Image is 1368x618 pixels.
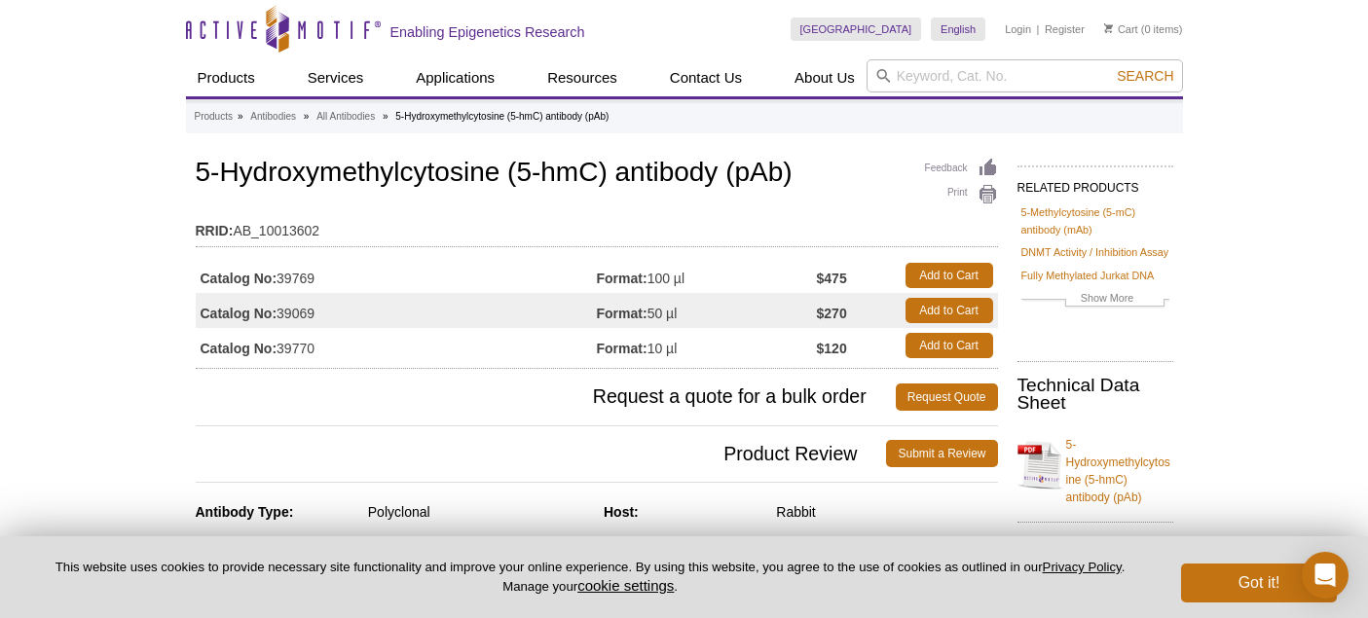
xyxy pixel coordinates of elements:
[196,293,597,328] td: 39069
[1037,18,1040,41] li: |
[368,503,589,521] div: Polyclonal
[597,270,647,287] strong: Format:
[1021,243,1169,261] a: DNMT Activity / Inhibition Assay
[296,59,376,96] a: Services
[250,108,296,126] a: Antibodies
[31,559,1149,596] p: This website uses cookies to provide necessary site functionality and improve your online experie...
[658,59,754,96] a: Contact Us
[867,59,1183,92] input: Keyword, Cat. No.
[201,270,277,287] strong: Catalog No:
[196,383,896,411] span: Request a quote for a bulk order
[196,258,597,293] td: 39769
[1021,267,1155,284] a: Fully Methylated Jurkat DNA
[383,111,388,122] li: »
[925,158,998,179] a: Feedback
[817,340,847,357] strong: $120
[1005,22,1031,36] a: Login
[906,333,993,358] a: Add to Cart
[195,108,233,126] a: Products
[896,383,998,411] a: Request Quote
[1117,68,1173,84] span: Search
[201,340,277,357] strong: Catalog No:
[304,111,310,122] li: »
[597,305,647,322] strong: Format:
[886,440,997,467] a: Submit a Review
[395,111,609,122] li: 5-Hydroxymethylcytosine (5-hmC) antibody (pAb)
[238,111,243,122] li: »
[368,535,589,553] div: Serum
[783,59,867,96] a: About Us
[1104,18,1183,41] li: (0 items)
[817,270,847,287] strong: $475
[577,577,674,594] button: cookie settings
[791,18,922,41] a: [GEOGRAPHIC_DATA]
[906,263,993,288] a: Add to Cart
[1111,67,1179,85] button: Search
[1017,377,1173,412] h2: Technical Data Sheet
[186,59,267,96] a: Products
[536,59,629,96] a: Resources
[906,298,993,323] a: Add to Cart
[597,293,817,328] td: 50 µl
[925,184,998,205] a: Print
[1021,203,1169,238] a: 5-Methylcytosine (5-mC) antibody (mAb)
[597,328,817,363] td: 10 µl
[597,340,647,357] strong: Format:
[196,158,998,191] h1: 5-Hydroxymethylcytosine (5-hmC) antibody (pAb)
[597,258,817,293] td: 100 µl
[1017,424,1173,506] a: 5-Hydroxymethylcytosine (5-hmC) antibody (pAb)
[1017,165,1173,200] h2: RELATED PRODUCTS
[817,305,847,322] strong: $270
[1104,22,1138,36] a: Cart
[776,503,997,521] div: Rabbit
[1104,23,1113,33] img: Your Cart
[931,18,985,41] a: English
[776,535,997,570] div: Human, Mouse, Not Species Specific
[1302,552,1349,599] div: Open Intercom Messenger
[1021,289,1169,311] a: Show More
[201,305,277,322] strong: Catalog No:
[196,210,998,241] td: AB_10013602
[404,59,506,96] a: Applications
[196,440,887,467] span: Product Review
[390,23,585,41] h2: Enabling Epigenetics Research
[1045,22,1085,36] a: Register
[196,328,597,363] td: 39770
[196,222,234,239] strong: RRID:
[1181,563,1337,602] button: Got it!
[316,108,375,126] a: All Antibodies
[1043,560,1122,574] a: Privacy Policy
[196,504,294,520] strong: Antibody Type:
[604,504,639,520] strong: Host:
